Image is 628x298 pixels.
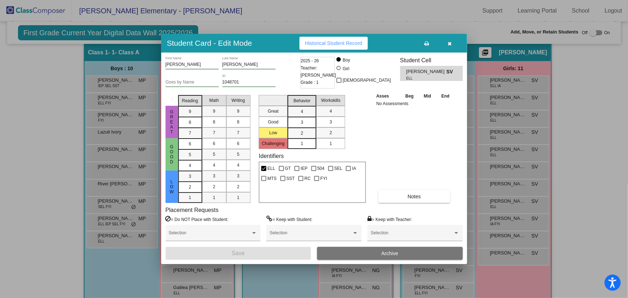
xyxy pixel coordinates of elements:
span: 2025 - 26 [301,57,319,64]
span: Save [232,250,245,256]
span: 8 [189,119,191,126]
span: Teacher: [PERSON_NAME] [301,64,336,79]
span: 1 [330,140,332,147]
label: = Keep with Teacher: [367,216,412,223]
span: GT [285,164,291,173]
span: 5 [213,151,216,158]
th: Mid [419,92,436,100]
span: 2 [330,130,332,136]
h3: Student Card - Edit Mode [167,39,252,48]
span: 3 [189,173,191,180]
span: 7 [189,130,191,136]
button: Notes [378,190,451,203]
button: Save [166,247,311,260]
span: 1 [301,140,303,147]
span: Math [209,97,219,104]
span: 2 [301,130,303,136]
input: Enter ID [222,80,276,85]
td: No Assessments [375,100,455,107]
span: Good [168,144,175,164]
span: [PERSON_NAME] [406,68,446,76]
label: = Do NOT Place with Student: [166,216,229,223]
th: Asses [375,92,401,100]
span: 7 [213,130,216,136]
h3: Student Cell [400,57,463,64]
button: Archive [317,247,463,260]
span: 504 [317,164,325,173]
span: RC [304,174,311,183]
span: Reading [182,98,198,104]
span: SST [286,174,295,183]
span: 3 [301,119,303,126]
label: = Keep with Student: [266,216,312,223]
span: 4 [213,162,216,168]
span: Workskills [321,97,340,104]
span: 6 [189,141,191,147]
span: 4 [237,162,240,168]
span: 3 [330,119,332,125]
th: Beg [400,92,419,100]
span: Historical Student Record [305,40,362,46]
span: Behavior [294,98,311,104]
span: 1 [189,194,191,201]
span: 2 [213,184,216,190]
span: Notes [408,194,421,199]
span: Low [168,179,175,194]
span: SEL [334,164,343,173]
span: ELL [267,164,275,173]
span: 4 [330,108,332,114]
span: IA [352,164,356,173]
span: Grade : 1 [301,79,319,86]
button: Historical Student Record [299,37,368,50]
span: 1 [237,194,240,201]
span: 5 [189,152,191,158]
span: SV [446,68,456,76]
span: 3 [213,173,216,179]
span: 9 [213,108,216,114]
div: Boy [342,57,350,63]
th: End [436,92,455,100]
span: 7 [237,130,240,136]
span: 5 [237,151,240,158]
span: 8 [237,119,240,125]
span: 3 [237,173,240,179]
span: 8 [213,119,216,125]
span: IEP [301,164,307,173]
span: [DEMOGRAPHIC_DATA] [343,76,391,85]
span: Archive [381,250,398,256]
span: 9 [237,108,240,114]
span: 9 [189,108,191,115]
span: 1 [213,194,216,201]
span: Writing [231,97,245,104]
span: 4 [301,108,303,115]
span: 6 [237,140,240,147]
span: 2 [189,184,191,190]
span: ELL [406,76,441,81]
label: Identifiers [259,153,284,159]
div: Girl [342,66,349,72]
span: FYI [320,174,327,183]
span: Great [168,109,175,135]
span: MTS [267,174,276,183]
span: 2 [237,184,240,190]
span: 4 [189,162,191,169]
input: goes by name [166,80,219,85]
span: 6 [213,140,216,147]
label: Placement Requests [166,207,219,213]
